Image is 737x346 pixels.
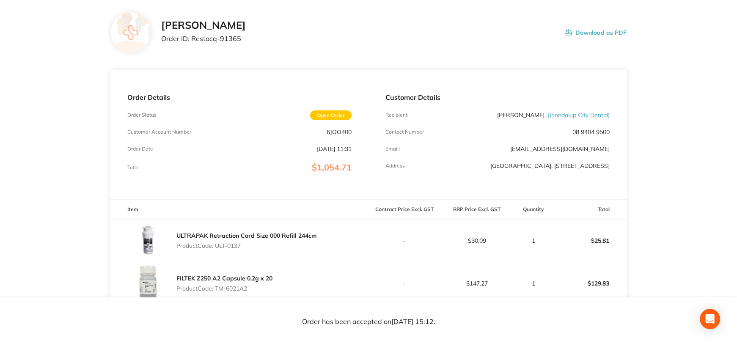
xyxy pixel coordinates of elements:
p: $30.09 [441,237,513,244]
p: $129.83 [555,273,626,294]
p: $25.81 [555,231,626,251]
p: Order Date [127,146,153,152]
button: Download as PDF [565,19,627,46]
a: ULTRAPAK Retraction Cord Size 000 Refill 244cm [176,232,317,239]
th: RRP Price Excl. GST [441,200,513,220]
span: $1,054.71 [312,162,352,173]
p: 1 [513,237,554,244]
a: [EMAIL_ADDRESS][DOMAIN_NAME] [510,145,610,153]
p: Order Status [127,112,157,118]
h2: [PERSON_NAME] [161,19,246,31]
p: [GEOGRAPHIC_DATA], [STREET_ADDRESS] [490,162,610,169]
p: Customer Account Number [127,129,191,135]
span: Open Order [310,110,352,120]
p: Order ID: Restocq- 91365 [161,35,246,42]
th: Item [110,200,368,220]
img: eXNxY2t5cA [127,220,170,262]
p: Emaill [385,146,400,152]
p: - [369,237,440,244]
span: ( Joondalup City Dental ) [547,111,610,119]
th: Total [554,200,627,220]
p: 08 9404 9500 [572,129,610,135]
th: Contract Price Excl. GST [368,200,441,220]
p: Customer Details [385,93,610,101]
p: Contact Number [385,129,424,135]
p: [DATE] 11:31 [317,146,352,152]
p: Order has been accepted on [DATE] 15:12 . [302,318,435,326]
p: [PERSON_NAME] . [497,112,610,118]
p: Recipient [385,112,407,118]
div: Open Intercom Messenger [700,309,720,329]
p: 6JOO400 [327,129,352,135]
p: Product Code: ULT-0137 [176,242,317,249]
p: - [369,280,440,287]
a: FILTEK Z250 A2 Capsule 0.2g x 20 [176,275,272,282]
p: Product Code: TM-6021A2 [176,285,272,292]
th: Quantity [513,200,554,220]
img: Nmg1c2Fweg [127,262,170,305]
p: Order Details [127,93,352,101]
p: 1 [513,280,554,287]
p: $147.27 [441,280,513,287]
p: Address [385,163,405,169]
p: Total [127,165,139,170]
